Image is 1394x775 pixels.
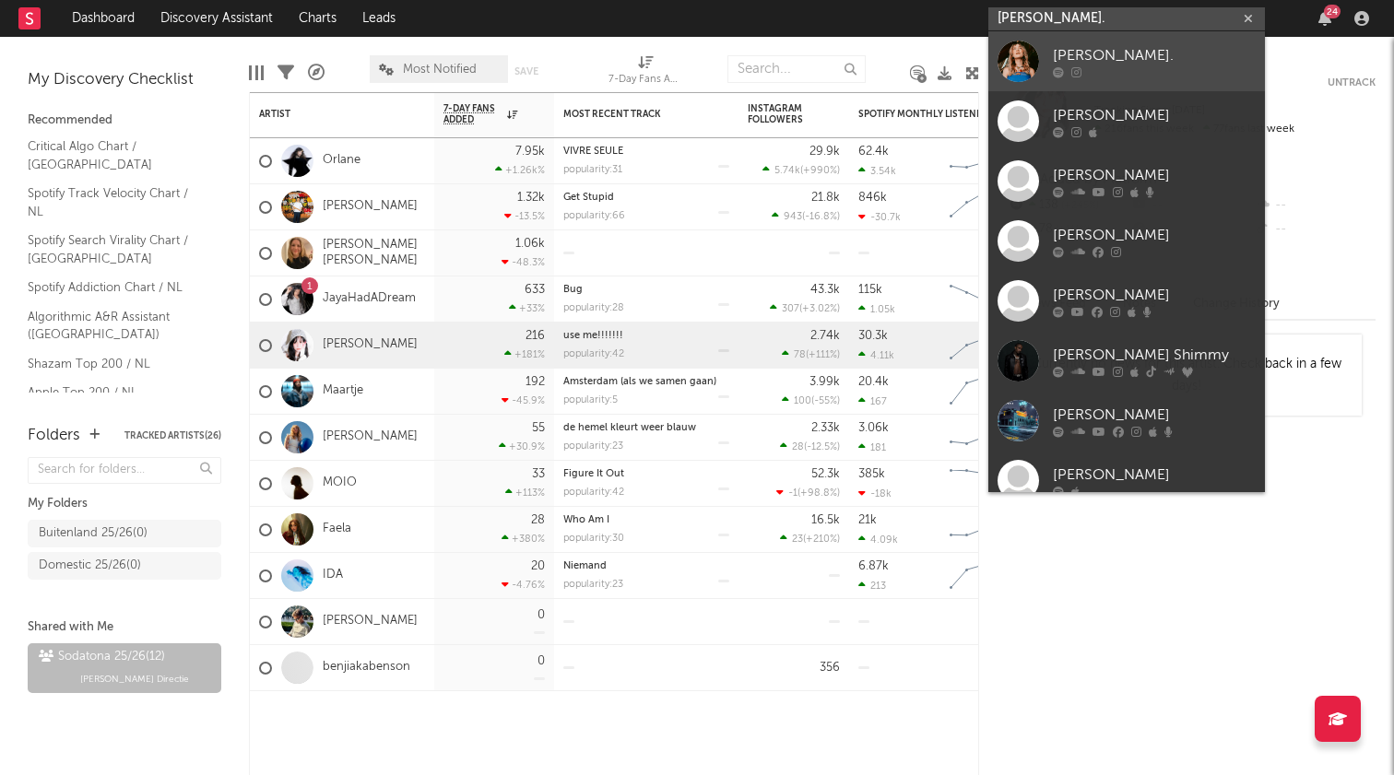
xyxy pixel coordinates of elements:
[792,534,803,545] span: 23
[563,109,702,120] div: Most Recent Track
[988,211,1265,271] a: [PERSON_NAME]
[858,514,877,526] div: 21k
[443,103,502,125] span: 7-Day Fans Added
[502,394,545,406] div: -45.9 %
[28,307,203,345] a: Algorithmic A&R Assistant ([GEOGRAPHIC_DATA])
[28,552,221,580] a: Domestic 25/26(0)
[1318,11,1331,26] button: 24
[941,461,1024,507] svg: Chart title
[1053,224,1256,246] div: [PERSON_NAME]
[788,488,797,499] span: -1
[858,349,894,361] div: 4.11k
[941,415,1024,461] svg: Chart title
[323,568,343,583] a: IDA
[39,646,165,668] div: Sodatona 25/26 ( 12 )
[858,487,892,499] div: -18k
[1328,74,1376,92] button: Untrack
[1053,404,1256,426] div: [PERSON_NAME]
[794,350,806,360] span: 78
[28,110,221,132] div: Recommended
[858,303,895,315] div: 1.05k
[1253,217,1376,241] div: --
[563,331,623,341] a: use me!!!!!!!
[504,210,545,222] div: -13.5 %
[941,507,1024,553] svg: Chart title
[323,238,425,269] a: [PERSON_NAME] [PERSON_NAME]
[531,514,545,526] div: 28
[505,487,545,499] div: +113 %
[526,330,545,342] div: 216
[563,423,729,433] div: de hemel kleurt weer blauw
[28,69,221,91] div: My Discovery Checklist
[794,396,811,406] span: 100
[988,91,1265,151] a: [PERSON_NAME]
[782,394,840,406] div: ( )
[858,468,885,480] div: 385k
[563,285,583,295] a: Bug
[502,256,545,268] div: -48.3 %
[1053,44,1256,66] div: [PERSON_NAME].
[28,520,221,547] a: Buitenland 25/26(0)
[323,614,418,629] a: [PERSON_NAME]
[858,441,886,453] div: 181
[278,46,294,100] div: Filters
[858,395,887,407] div: 167
[499,440,545,452] div: +30.9 %
[563,211,625,221] div: popularity: 66
[1053,464,1256,486] div: [PERSON_NAME]
[323,291,416,307] a: JayaHadADream
[323,429,418,445] a: [PERSON_NAME]
[308,46,325,100] div: A&R Pipeline
[323,522,351,537] a: Faela
[858,165,896,177] div: 3.54k
[1053,104,1256,126] div: [PERSON_NAME]
[811,514,840,526] div: 16.5k
[807,442,837,452] span: -12.5 %
[28,643,221,693] a: Sodatona 25/26(12)[PERSON_NAME] Directie
[820,662,840,674] div: 356
[124,431,221,440] button: Tracked Artists(26)
[800,488,837,499] span: +98.8 %
[403,64,477,76] span: Most Notified
[28,136,203,174] a: Critical Algo Chart / [GEOGRAPHIC_DATA]
[858,422,889,434] div: 3.06k
[514,66,538,76] button: Save
[28,425,80,447] div: Folders
[762,164,840,176] div: ( )
[526,376,545,388] div: 192
[28,382,203,403] a: Apple Top 200 / NL
[805,212,837,222] span: -16.8 %
[941,369,1024,415] svg: Chart title
[563,580,623,590] div: popularity: 23
[782,304,799,314] span: 307
[1053,164,1256,186] div: [PERSON_NAME]
[525,284,545,296] div: 633
[780,533,840,545] div: ( )
[563,534,624,544] div: popularity: 30
[323,153,360,169] a: Orlane
[941,553,1024,599] svg: Chart title
[563,515,609,525] a: Who Am I
[811,192,840,204] div: 21.8k
[502,533,545,545] div: +380 %
[532,422,545,434] div: 55
[772,210,840,222] div: ( )
[809,376,840,388] div: 3.99k
[792,442,804,452] span: 28
[1053,284,1256,306] div: [PERSON_NAME]
[249,46,264,100] div: Edit Columns
[858,284,882,296] div: 115k
[532,468,545,480] div: 33
[810,284,840,296] div: 43.3k
[323,199,418,215] a: [PERSON_NAME]
[806,534,837,545] span: +210 %
[858,330,888,342] div: 30.3k
[858,376,889,388] div: 20.4k
[810,330,840,342] div: 2.74k
[28,457,221,484] input: Search for folders...
[563,303,624,313] div: popularity: 28
[502,579,545,591] div: -4.76 %
[80,668,189,690] span: [PERSON_NAME] Directie
[941,276,1024,323] svg: Chart title
[515,238,545,250] div: 1.06k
